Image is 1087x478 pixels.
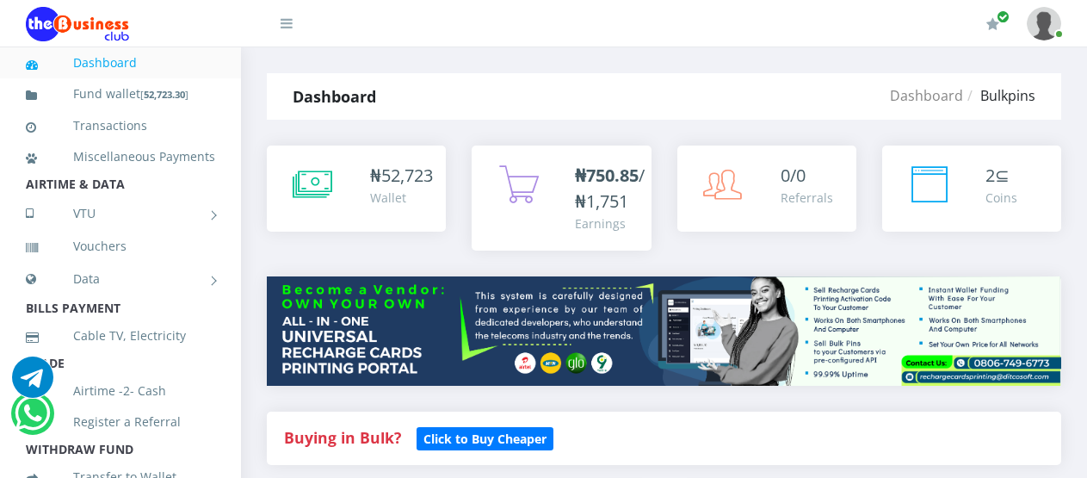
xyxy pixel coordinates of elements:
span: 52,723 [381,164,433,187]
a: Register a Referral [26,402,215,442]
span: 2 [985,164,995,187]
span: 0/0 [781,164,806,187]
a: Fund wallet[52,723.30] [26,74,215,115]
a: Data [26,258,215,301]
a: ₦52,723 Wallet [267,146,446,232]
b: 52,723.30 [144,88,185,101]
i: Renew/Upgrade Subscription [986,17,999,31]
a: 0/0 Referrals [677,146,856,232]
b: Click to Buy Cheaper [423,431,547,447]
div: Coins [985,189,1017,207]
li: Bulkpins [963,85,1035,106]
a: Chat for support [12,369,53,398]
div: ⊆ [985,163,1017,189]
a: Click to Buy Cheaper [417,427,553,448]
a: Cable TV, Electricity [26,316,215,356]
span: Renew/Upgrade Subscription [997,10,1010,23]
a: Dashboard [890,86,963,105]
div: Earnings [575,214,645,233]
a: Chat for support [15,406,50,434]
a: Transactions [26,106,215,146]
div: ₦ [370,163,433,189]
b: ₦750.85 [575,164,639,187]
img: User [1027,7,1061,40]
img: multitenant_rcp.png [267,276,1061,386]
a: ₦750.85/₦1,751 Earnings [472,146,651,251]
img: Logo [26,7,129,41]
a: Dashboard [26,43,215,83]
a: VTU [26,192,215,235]
span: /₦1,751 [575,164,645,213]
a: Airtime -2- Cash [26,371,215,411]
div: Referrals [781,189,833,207]
strong: Dashboard [293,86,376,107]
div: Wallet [370,189,433,207]
strong: Buying in Bulk? [284,427,401,448]
a: Vouchers [26,227,215,266]
a: Miscellaneous Payments [26,137,215,177]
small: [ ] [140,88,188,101]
